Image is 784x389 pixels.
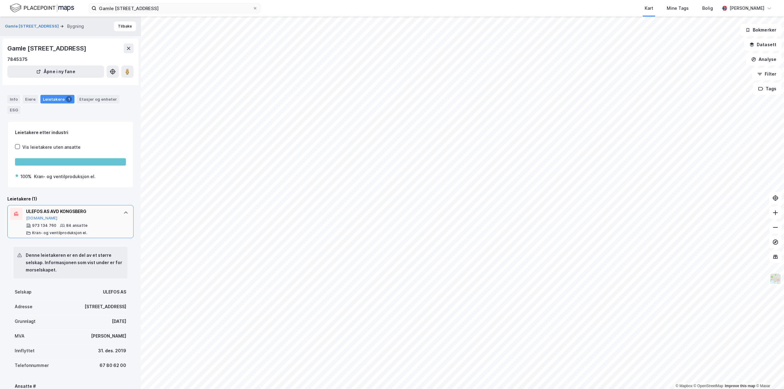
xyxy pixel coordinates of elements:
[112,318,126,325] div: [DATE]
[753,83,782,95] button: Tags
[7,65,104,78] button: Åpne i ny fane
[22,144,81,151] div: Vis leietakere uten ansatte
[7,106,21,114] div: ESG
[744,39,782,51] button: Datasett
[7,95,20,103] div: Info
[15,303,32,310] div: Adresse
[15,347,35,354] div: Innflyttet
[23,95,38,103] div: Eiere
[66,223,88,228] div: 84 ansatte
[694,384,723,388] a: OpenStreetMap
[15,362,49,369] div: Telefonnummer
[67,23,84,30] div: Bygning
[26,252,123,274] div: Denne leietakeren er en del av et større selskap. Informasjonen som vist under er for morselskapet.
[40,95,74,103] div: Leietakere
[645,5,653,12] div: Kart
[729,5,764,12] div: [PERSON_NAME]
[91,332,126,340] div: [PERSON_NAME]
[32,223,56,228] div: 973 134 760
[7,43,88,53] div: Gamle [STREET_ADDRESS]
[752,68,782,80] button: Filter
[32,230,87,235] div: Kran- og ventilproduksjon el.
[15,288,32,296] div: Selskap
[15,318,36,325] div: Grunnlagt
[85,303,126,310] div: [STREET_ADDRESS]
[5,23,60,29] button: Gamle [STREET_ADDRESS]
[100,362,126,369] div: 67 80 62 00
[66,96,72,102] div: 1
[770,273,781,285] img: Z
[114,21,136,31] button: Tilbake
[702,5,713,12] div: Bolig
[676,384,692,388] a: Mapbox
[15,129,126,136] div: Leietakere etter industri
[21,173,32,180] div: 100%
[753,360,784,389] div: Kontrollprogram for chat
[746,53,782,65] button: Analyse
[26,208,117,215] div: ULEFOS AS AVD KONGSBERG
[753,360,784,389] iframe: Chat Widget
[79,96,117,102] div: Etasjer og enheter
[34,173,96,180] div: Kran- og ventilproduksjon el.
[98,347,126,354] div: 31. des. 2019
[667,5,689,12] div: Mine Tags
[740,24,782,36] button: Bokmerker
[7,56,28,63] div: 7845375
[7,195,134,203] div: Leietakere (1)
[26,216,58,221] button: [DOMAIN_NAME]
[15,332,24,340] div: MVA
[725,384,755,388] a: Improve this map
[96,4,253,13] input: Søk på adresse, matrikkel, gårdeiere, leietakere eller personer
[103,288,126,296] div: ULEFOS AS
[10,3,74,13] img: logo.f888ab2527a4732fd821a326f86c7f29.svg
